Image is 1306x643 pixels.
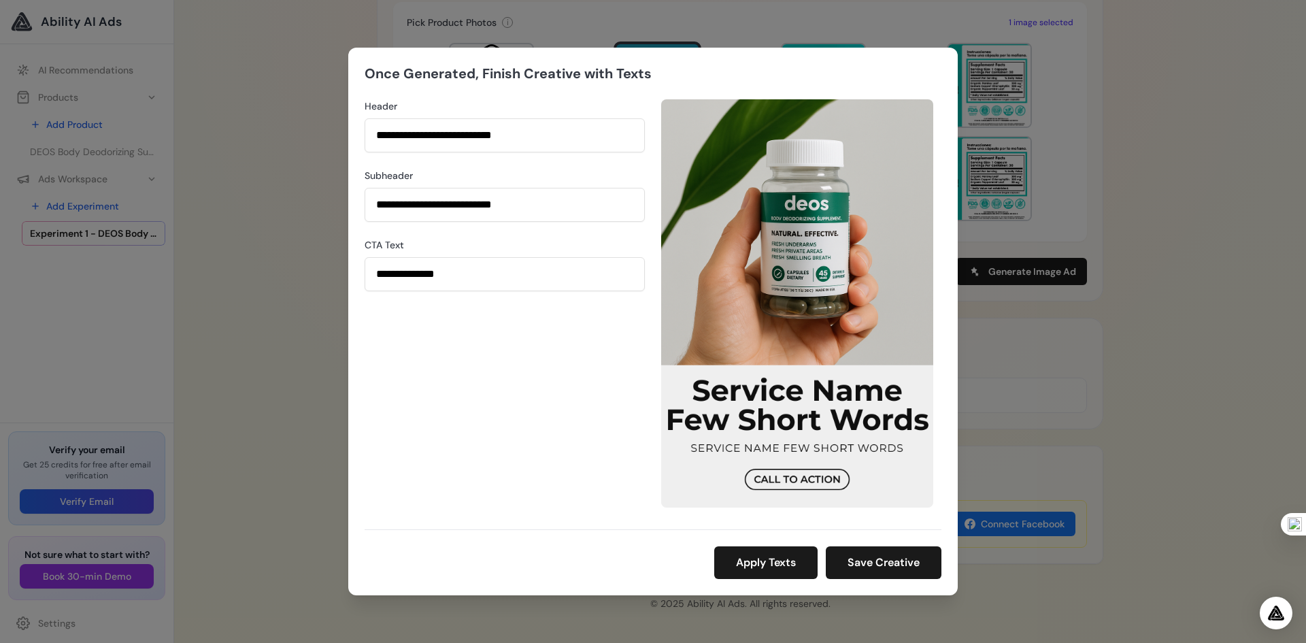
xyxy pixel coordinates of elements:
[826,546,941,579] button: Save Creative
[365,99,645,113] label: Header
[1288,517,1302,531] img: one_i.png
[1260,597,1292,629] div: Open Intercom Messenger
[365,64,652,83] h2: Once Generated, Finish Creative with Texts
[661,99,933,508] img: Generated creative
[365,169,645,182] label: Subheader
[714,546,818,579] button: Apply Texts
[365,238,645,252] label: CTA Text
